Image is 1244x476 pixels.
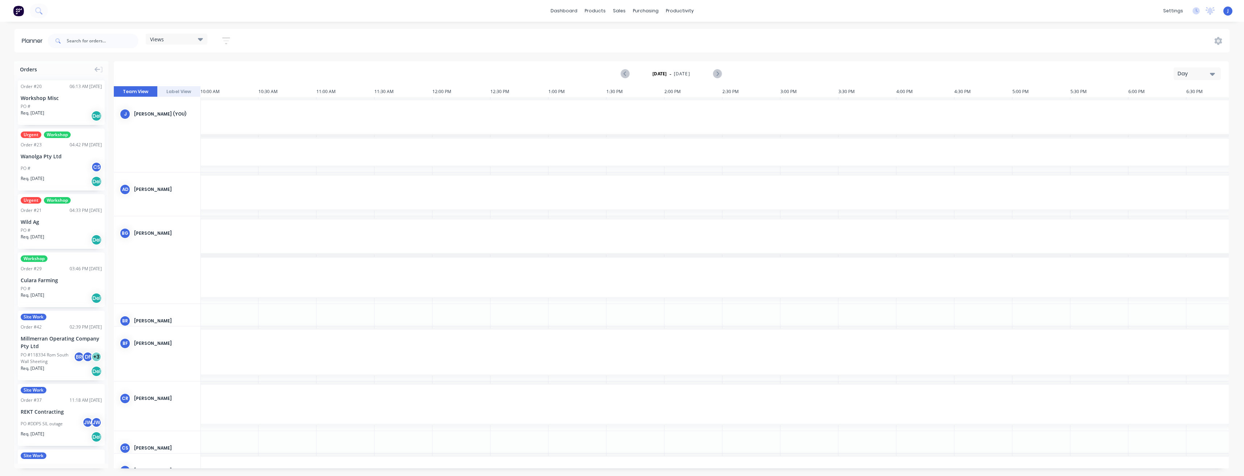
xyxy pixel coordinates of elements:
[21,227,30,234] div: PO #
[21,165,30,172] div: PO #
[70,207,102,214] div: 04:33 PM [DATE]
[652,71,667,77] strong: [DATE]
[316,86,374,97] div: 11:00 AM
[70,463,102,469] div: 11:12 AM [DATE]
[120,338,130,349] div: BF
[91,417,102,428] div: JW
[134,467,195,474] div: [PERSON_NAME]
[21,397,42,404] div: Order # 37
[70,266,102,272] div: 03:46 PM [DATE]
[713,69,721,78] button: Next page
[70,324,102,330] div: 02:39 PM [DATE]
[609,5,629,16] div: sales
[150,36,164,43] span: Views
[21,207,42,214] div: Order # 21
[21,276,102,284] div: Culara Farming
[120,393,130,404] div: CR
[21,324,42,330] div: Order # 42
[21,83,42,90] div: Order # 20
[838,86,896,97] div: 3:30 PM
[21,255,47,262] span: Workshop
[621,69,630,78] button: Previous page
[374,86,432,97] div: 11:30 AM
[581,5,609,16] div: products
[21,218,102,226] div: Wild Ag
[91,351,102,362] div: + 3
[70,83,102,90] div: 06:13 AM [DATE]
[134,111,195,117] div: [PERSON_NAME] (You)
[13,5,24,16] img: Factory
[669,70,671,78] span: -
[120,109,130,120] div: J
[91,293,102,304] div: Del
[134,395,195,402] div: [PERSON_NAME]
[629,5,662,16] div: purchasing
[1070,86,1128,97] div: 5:30 PM
[120,184,130,195] div: AD
[82,417,93,428] div: JW
[120,316,130,326] div: BR
[91,162,102,172] div: CS
[82,351,93,362] div: DF
[1174,67,1221,80] button: Day
[70,397,102,404] div: 11:18 AM [DATE]
[91,234,102,245] div: Del
[70,142,102,148] div: 04:42 PM [DATE]
[896,86,954,97] div: 4:00 PM
[91,176,102,187] div: Del
[134,230,195,237] div: [PERSON_NAME]
[22,37,46,45] div: Planner
[21,352,76,365] div: PO #118334 Rom South Wall Sheeting
[606,86,664,97] div: 1:30 PM
[21,110,44,116] span: Req. [DATE]
[134,445,195,451] div: [PERSON_NAME]
[21,365,44,372] span: Req. [DATE]
[91,366,102,377] div: Del
[490,86,548,97] div: 12:30 PM
[21,234,44,240] span: Req. [DATE]
[120,443,130,454] div: CS
[44,197,71,204] span: Workshop
[21,431,44,437] span: Req. [DATE]
[1012,86,1070,97] div: 5:00 PM
[21,335,102,350] div: Millmerran Operating Company Pty Ltd
[1128,86,1186,97] div: 6:00 PM
[157,86,201,97] button: Label View
[200,86,258,97] div: 10:00 AM
[662,5,697,16] div: productivity
[21,408,102,416] div: REKT Contracting
[21,387,46,393] span: Site Work
[21,103,30,110] div: PO #
[954,86,1012,97] div: 4:30 PM
[21,142,42,148] div: Order # 23
[21,314,46,320] span: Site Work
[20,66,37,73] span: Orders
[21,292,44,298] span: Req. [DATE]
[91,431,102,442] div: Del
[74,351,84,362] div: BR
[1160,5,1187,16] div: settings
[1178,70,1211,78] div: Day
[548,86,606,97] div: 1:00 PM
[114,86,157,97] button: Team View
[21,266,42,272] div: Order # 29
[120,465,130,476] div: CT
[780,86,838,97] div: 3:00 PM
[91,110,102,121] div: Del
[547,5,581,16] a: dashboard
[664,86,722,97] div: 2:00 PM
[21,285,30,292] div: PO #
[21,175,44,182] span: Req. [DATE]
[432,86,490,97] div: 12:00 PM
[21,153,102,160] div: Wanolga Pty Ltd
[21,463,42,469] div: Order # 46
[21,197,41,204] span: Urgent
[1227,8,1229,14] span: J
[44,131,71,138] span: Workshop
[134,186,195,193] div: [PERSON_NAME]
[134,318,195,324] div: [PERSON_NAME]
[21,131,41,138] span: Urgent
[722,86,780,97] div: 2:30 PM
[120,228,130,239] div: BG
[134,340,195,347] div: [PERSON_NAME]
